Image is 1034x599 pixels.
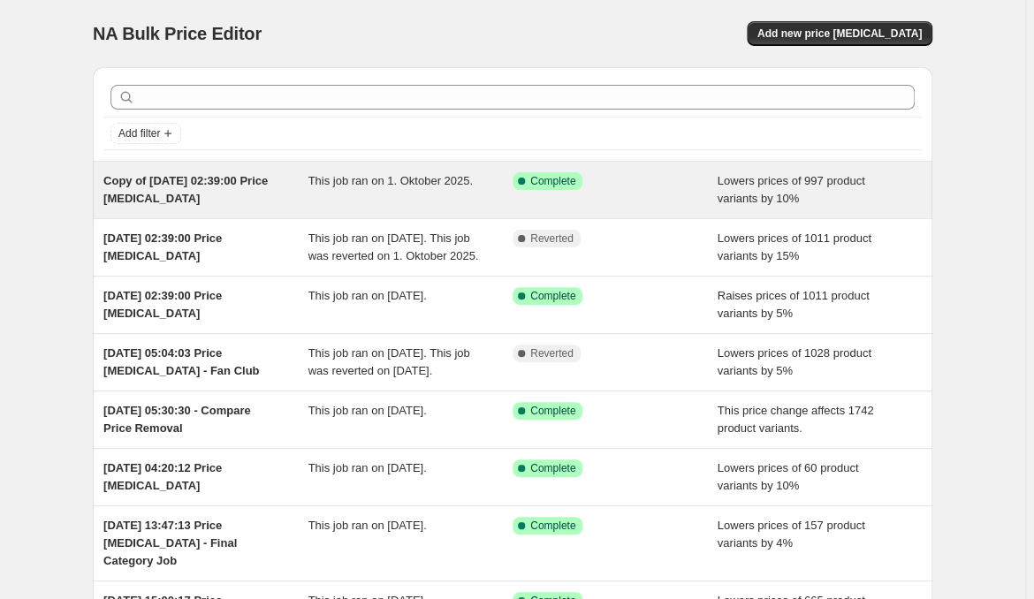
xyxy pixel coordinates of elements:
[93,24,262,43] span: NA Bulk Price Editor
[118,126,160,140] span: Add filter
[308,404,427,417] span: This job ran on [DATE].
[530,289,575,303] span: Complete
[718,519,865,550] span: Lowers prices of 157 product variants by 4%
[530,519,575,533] span: Complete
[308,519,427,532] span: This job ran on [DATE].
[718,346,871,377] span: Lowers prices of 1028 product variants by 5%
[103,289,222,320] span: [DATE] 02:39:00 Price [MEDICAL_DATA]
[530,346,574,360] span: Reverted
[308,461,427,474] span: This job ran on [DATE].
[103,461,222,492] span: [DATE] 04:20:12 Price [MEDICAL_DATA]
[103,519,237,567] span: [DATE] 13:47:13 Price [MEDICAL_DATA] - Final Category Job
[308,174,473,187] span: This job ran on 1. Oktober 2025.
[718,174,865,205] span: Lowers prices of 997 product variants by 10%
[718,289,870,320] span: Raises prices of 1011 product variants by 5%
[530,404,575,418] span: Complete
[718,461,859,492] span: Lowers prices of 60 product variants by 10%
[747,21,932,46] button: Add new price [MEDICAL_DATA]
[718,231,871,262] span: Lowers prices of 1011 product variants by 15%
[110,123,181,144] button: Add filter
[103,404,251,435] span: [DATE] 05:30:30 - Compare Price Removal
[103,346,259,377] span: [DATE] 05:04:03 Price [MEDICAL_DATA] - Fan Club
[530,174,575,188] span: Complete
[103,174,268,205] span: Copy of [DATE] 02:39:00 Price [MEDICAL_DATA]
[103,231,222,262] span: [DATE] 02:39:00 Price [MEDICAL_DATA]
[757,27,922,41] span: Add new price [MEDICAL_DATA]
[308,346,470,377] span: This job ran on [DATE]. This job was reverted on [DATE].
[530,231,574,246] span: Reverted
[308,231,479,262] span: This job ran on [DATE]. This job was reverted on 1. Oktober 2025.
[718,404,874,435] span: This price change affects 1742 product variants.
[530,461,575,475] span: Complete
[308,289,427,302] span: This job ran on [DATE].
